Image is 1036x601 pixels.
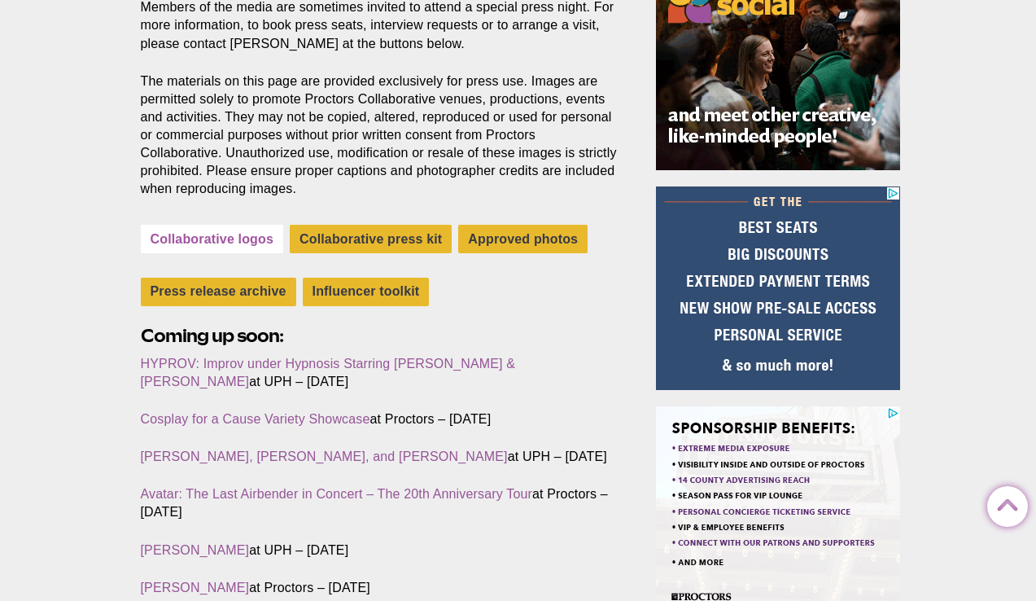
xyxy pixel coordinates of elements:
a: Collaborative logos [141,225,284,253]
p: at UPH – [DATE] [141,355,619,391]
p: at UPH – [DATE] [141,542,619,559]
p: at Proctors – [DATE] [141,485,619,521]
a: [PERSON_NAME] [141,581,250,594]
a: Collaborative press kit [290,225,452,253]
p: at Proctors – [DATE] [141,579,619,597]
a: Influencer toolkit [303,278,430,306]
p: The materials on this page are provided exclusively for press use. Images are permitted solely to... [141,72,619,199]
a: [PERSON_NAME], [PERSON_NAME], and [PERSON_NAME] [141,450,508,463]
a: HYPROV: Improv under Hypnosis Starring [PERSON_NAME] & [PERSON_NAME] [141,357,516,388]
a: Back to Top [987,487,1020,520]
p: at Proctors – [DATE] [141,410,619,428]
a: Avatar: The Last Airbender in Concert – The 20th Anniversary Tour [141,487,533,501]
h2: Coming up soon: [141,323,619,349]
a: Press release archive [141,278,296,306]
p: at UPH – [DATE] [141,448,619,466]
a: Cosplay for a Cause Variety Showcase [141,412,370,426]
a: Approved photos [458,225,588,253]
iframe: Advertisement [656,186,900,390]
a: [PERSON_NAME] [141,543,250,557]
